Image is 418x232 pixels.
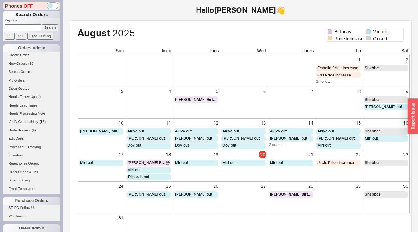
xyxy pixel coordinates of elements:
span: [PERSON_NAME] out [222,136,260,141]
a: Under Review(9) [3,127,60,134]
div: 27 [221,183,266,189]
span: Process SE Tracking [9,145,41,149]
span: OFF [23,3,33,9]
span: Needs Processing Note [9,112,45,115]
input: PO [16,33,26,40]
div: 3 [79,88,123,95]
div: Tues [172,47,220,55]
span: Akiva out [175,129,192,134]
span: Shabbos [365,160,380,166]
span: Miri out [175,160,188,166]
span: [PERSON_NAME] out [128,136,165,141]
div: 25 [126,183,171,189]
span: [PERSON_NAME] out [175,192,212,197]
div: Thurs [267,47,315,55]
span: Dov out [222,143,236,148]
div: 1 [316,57,361,63]
div: 14 [269,120,313,126]
span: [PERSON_NAME] out [128,192,165,197]
div: Purchase Orders [3,197,60,205]
span: Embelle Price Increase [317,65,358,71]
span: Closed [373,35,387,42]
a: Verify Compatibility(16) [3,119,60,125]
div: Sun [78,47,125,55]
span: Needs Follow Up [9,95,35,99]
div: 16 [364,120,408,126]
div: 5 [174,88,218,95]
a: Reauthorize Orders [3,160,60,167]
a: Edit Carts [3,135,60,142]
span: Miri out [365,136,378,141]
a: Inventory [3,152,60,159]
span: Vacation [373,28,391,35]
span: ( 9 ) [32,128,36,132]
div: 31 [79,215,123,221]
span: Shabbos [365,65,380,71]
div: 12 [174,120,218,126]
a: Process SE Tracking [3,144,60,150]
span: Miri out [80,160,93,166]
span: Under Review [9,128,30,132]
span: 2025 [112,27,135,39]
div: 20 [259,151,266,158]
div: Orders Admin [3,44,60,52]
div: 23 [364,151,408,158]
div: 6 [221,88,266,95]
a: Create Order [3,52,60,58]
span: Akiva out [317,129,334,134]
a: My Orders [3,77,60,84]
input: SE [5,33,15,40]
div: 13 [221,120,266,126]
a: Needs Follow Up(4) [3,94,60,100]
div: 4 [126,88,171,95]
div: Mon [125,47,172,55]
p: Keyword: [5,18,60,24]
div: 26 [174,183,218,189]
span: ICO Price Increase [317,73,351,78]
div: 2 more... [316,79,361,84]
span: [PERSON_NAME] out [317,136,355,141]
span: Miri out [317,143,331,148]
span: ( 16 ) [40,120,46,124]
span: Verify Compatibility [9,120,38,124]
div: 7 [269,88,313,95]
span: Akiva out [128,129,144,134]
div: Phones [3,2,60,10]
div: 21 [269,151,313,158]
a: Email Templates [3,186,60,192]
div: 30 [364,183,408,189]
span: ( 59 ) [28,62,35,65]
span: Miri out [222,160,236,166]
div: 8 [316,88,361,95]
a: Search Billing [3,177,60,184]
span: ( 4 ) [36,95,41,99]
a: Search Orders [3,69,60,75]
span: Miri out [128,168,141,173]
a: New Orders(59) [3,60,60,67]
span: [PERSON_NAME] out [365,104,402,110]
div: 18 [126,151,171,158]
div: 2 more... [269,142,313,148]
a: Open Quotes [3,85,60,92]
span: [PERSON_NAME] out [80,129,117,134]
span: Birthday [334,28,351,35]
a: Orders Need Auths [3,169,60,175]
span: Shabbos [365,129,380,134]
span: Akiva out [270,129,287,134]
span: Price Increase [334,35,364,42]
input: Cust. PO/Proj [27,33,53,40]
div: 28 [269,183,313,189]
span: Shabbos [365,192,380,197]
div: Fri [315,47,362,55]
span: [PERSON_NAME] out [270,136,307,141]
div: 9 [364,88,408,95]
a: Needs Processing Note [3,110,60,117]
h1: Search Orders [3,11,60,18]
h1: Hello [PERSON_NAME] 👋 [70,6,412,14]
a: Needs Lead Times [3,102,60,109]
div: 2 [364,57,408,63]
span: [PERSON_NAME] Birthday [128,160,166,166]
span: [PERSON_NAME] Birthday [270,192,312,197]
div: Users Admin [3,224,60,232]
div: Wed [220,47,267,55]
